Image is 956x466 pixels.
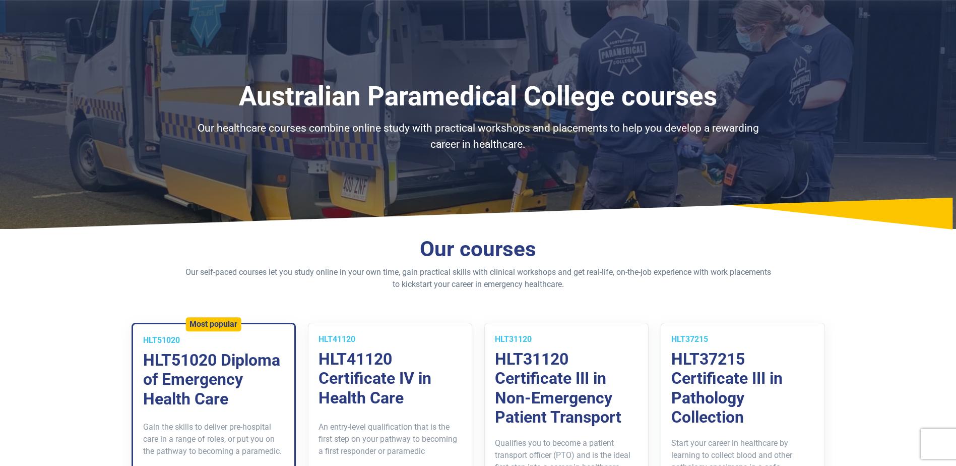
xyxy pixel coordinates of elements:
[318,334,355,344] span: HLT41120
[183,266,773,290] p: Our self-paced courses let you study online in your own time, gain practical skills with clinical...
[183,121,773,152] p: Our healthcare courses combine online study with practical workshops and placements to help you d...
[318,421,462,457] p: An entry-level qualification that is the first step on your pathway to becoming a first responder...
[143,335,180,345] span: HLT51020
[318,349,462,407] h3: HLT41120 Certificate IV in Health Care
[143,421,284,457] p: Gain the skills to deliver pre-hospital care in a range of roles, or put you on the pathway to be...
[189,319,237,329] h5: Most popular
[143,351,284,409] h3: HLT51020 Diploma of Emergency Health Care
[671,334,708,344] span: HLT37215
[495,349,638,427] h3: HLT31120 Certificate III in Non-Emergency Patient Transport
[671,349,814,427] h3: HLT37215 Certificate III in Pathology Collection
[495,334,532,344] span: HLT31120
[183,237,773,262] h2: Our courses
[183,81,773,112] h1: Australian Paramedical College courses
